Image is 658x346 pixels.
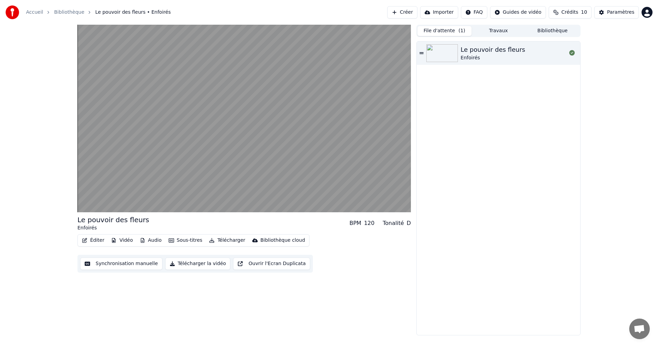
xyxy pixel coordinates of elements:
[629,319,650,339] div: Ouvrir le chat
[260,237,305,244] div: Bibliothèque cloud
[350,219,361,227] div: BPM
[459,27,465,34] span: ( 1 )
[407,219,411,227] div: D
[77,215,149,225] div: Le pouvoir des fleurs
[108,236,135,245] button: Vidéo
[607,9,634,16] div: Paramètres
[561,9,578,16] span: Crédits
[417,26,472,36] button: File d'attente
[490,6,546,19] button: Guides de vidéo
[54,9,84,16] a: Bibliothèque
[461,6,487,19] button: FAQ
[387,6,417,19] button: Créer
[5,5,19,19] img: youka
[77,225,149,231] div: Enfoirés
[461,55,525,61] div: Enfoirés
[79,236,107,245] button: Éditer
[461,45,525,55] div: Le pouvoir des fleurs
[420,6,458,19] button: Importer
[383,219,404,227] div: Tonalité
[525,26,580,36] button: Bibliothèque
[80,258,162,270] button: Synchronisation manuelle
[594,6,639,19] button: Paramètres
[26,9,43,16] a: Accueil
[581,9,587,16] span: 10
[137,236,164,245] button: Audio
[166,236,205,245] button: Sous-titres
[165,258,231,270] button: Télécharger la vidéo
[26,9,171,16] nav: breadcrumb
[206,236,248,245] button: Télécharger
[472,26,526,36] button: Travaux
[233,258,310,270] button: Ouvrir l'Ecran Duplicata
[364,219,375,227] div: 120
[549,6,592,19] button: Crédits10
[95,9,171,16] span: Le pouvoir des fleurs • Enfoirés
